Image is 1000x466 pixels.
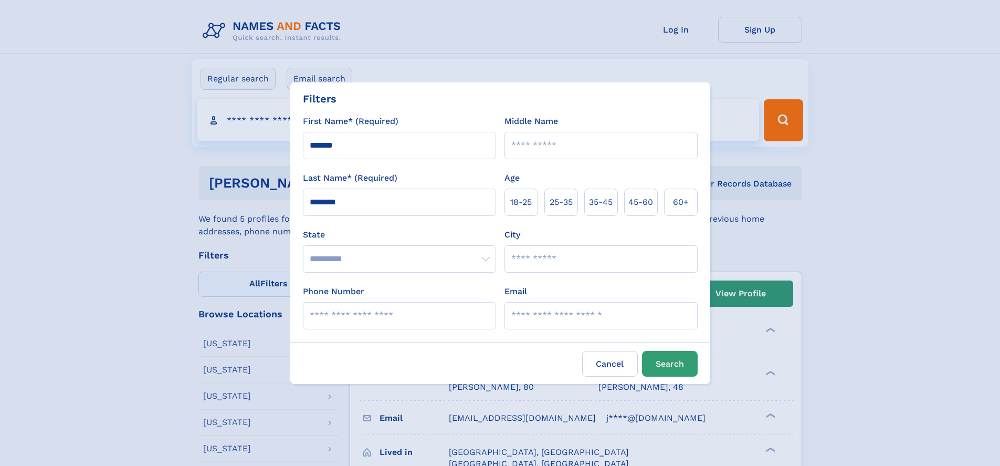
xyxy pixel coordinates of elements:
div: Filters [303,91,336,107]
label: Phone Number [303,285,364,298]
span: 35‑45 [589,196,613,209]
span: 60+ [673,196,689,209]
label: First Name* (Required) [303,115,398,128]
span: 45‑60 [628,196,653,209]
span: 18‑25 [510,196,532,209]
label: Cancel [582,351,638,377]
span: 25‑35 [550,196,573,209]
label: Email [504,285,527,298]
label: Age [504,172,520,184]
button: Search [642,351,698,377]
label: State [303,229,496,241]
label: Last Name* (Required) [303,172,397,184]
label: Middle Name [504,115,558,128]
label: City [504,229,520,241]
